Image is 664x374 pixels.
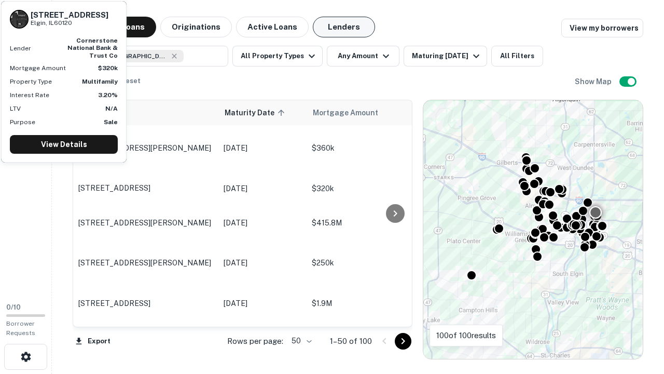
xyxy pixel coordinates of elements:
[78,258,213,268] p: [STREET_ADDRESS][PERSON_NAME]
[224,142,301,154] p: [DATE]
[330,335,372,348] p: 1–50 of 100
[225,106,288,119] span: Maturity Date
[224,298,301,309] p: [DATE]
[312,142,416,154] p: $360k
[82,78,118,85] strong: Multifamily
[73,100,218,125] th: Location
[395,333,411,350] button: Go to next page
[10,104,21,113] p: LTV
[287,333,313,349] div: 50
[104,118,118,126] strong: Sale
[10,135,118,154] a: View Details
[31,10,108,20] h6: [STREET_ADDRESS]
[78,183,213,193] p: [STREET_ADDRESS]
[312,257,416,269] p: $250k
[6,303,21,311] span: 0 / 10
[10,44,31,53] p: Lender
[10,77,52,86] p: Property Type
[236,17,309,37] button: Active Loans
[10,90,49,100] p: Interest Rate
[491,46,543,66] button: All Filters
[224,257,301,269] p: [DATE]
[73,333,113,349] button: Export
[160,17,232,37] button: Originations
[224,183,301,194] p: [DATE]
[78,299,213,308] p: [STREET_ADDRESS]
[612,291,664,341] iframe: Chat Widget
[98,64,118,72] strong: $320k
[327,46,399,66] button: Any Amount
[307,100,421,125] th: Mortgage Amount
[312,183,416,194] p: $320k
[31,18,108,28] p: Elgin, IL60120
[218,100,307,125] th: Maturity Date
[98,91,118,99] strong: 3.20%
[227,335,283,348] p: Rows per page:
[90,51,168,61] span: Elgin, [GEOGRAPHIC_DATA], [GEOGRAPHIC_DATA]
[312,298,416,309] p: $1.9M
[312,217,416,229] p: $415.8M
[10,63,66,73] p: Mortgage Amount
[412,50,482,62] div: Maturing [DATE]
[561,19,643,37] a: View my borrowers
[10,117,35,127] p: Purpose
[105,105,118,112] strong: N/A
[6,320,35,337] span: Borrower Requests
[224,217,301,229] p: [DATE]
[78,218,213,228] p: [STREET_ADDRESS][PERSON_NAME]
[67,37,118,59] strong: cornerstone national bank & trust co
[404,46,487,66] button: Maturing [DATE]
[575,76,613,87] h6: Show Map
[78,143,213,153] p: [STREET_ADDRESS][PERSON_NAME]
[313,17,375,37] button: Lenders
[232,46,323,66] button: All Property Types
[423,100,643,359] div: 0 0
[436,329,496,342] p: 100 of 100 results
[114,71,147,91] button: Reset
[313,106,392,119] span: Mortgage Amount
